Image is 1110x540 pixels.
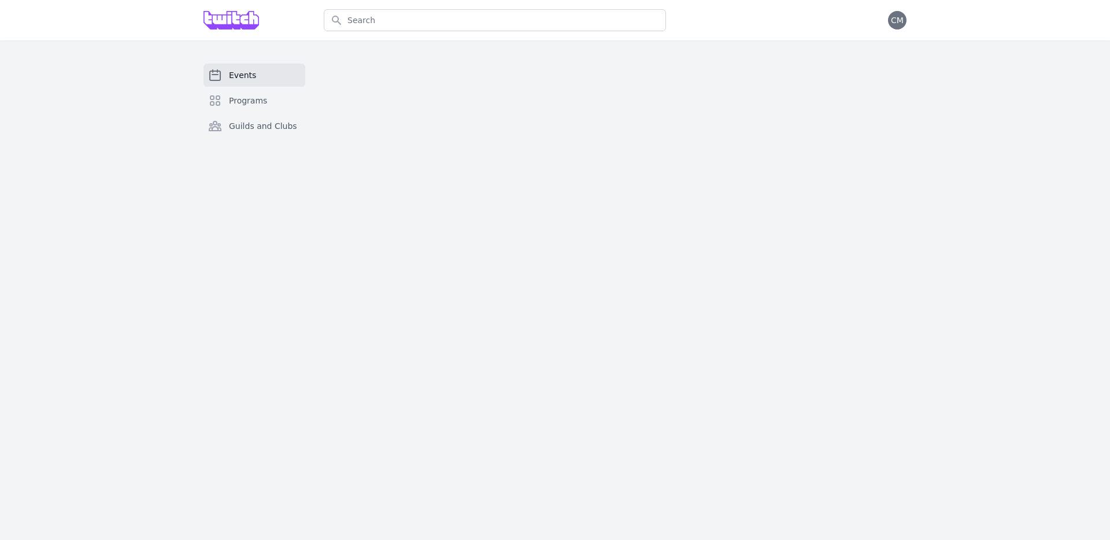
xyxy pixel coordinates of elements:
button: CM [888,11,906,29]
a: Events [203,64,305,87]
input: Search [324,9,666,31]
span: Programs [229,95,267,106]
span: Guilds and Clubs [229,120,297,132]
nav: Sidebar [203,64,305,156]
a: Programs [203,89,305,112]
span: CM [891,16,904,24]
a: Guilds and Clubs [203,114,305,138]
img: Grove [203,11,259,29]
span: Events [229,69,256,81]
